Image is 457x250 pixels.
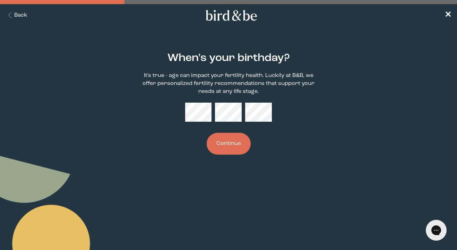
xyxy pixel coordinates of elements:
[207,133,251,155] button: Continue
[141,72,316,96] p: It's true - age can impact your fertility health. Luckily at B&B, we offer personalized fertility...
[6,11,27,19] button: Back Button
[445,9,451,21] a: ✕
[167,50,290,66] h2: When's your birthday?
[422,217,450,243] iframe: Gorgias live chat messenger
[445,11,451,19] span: ✕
